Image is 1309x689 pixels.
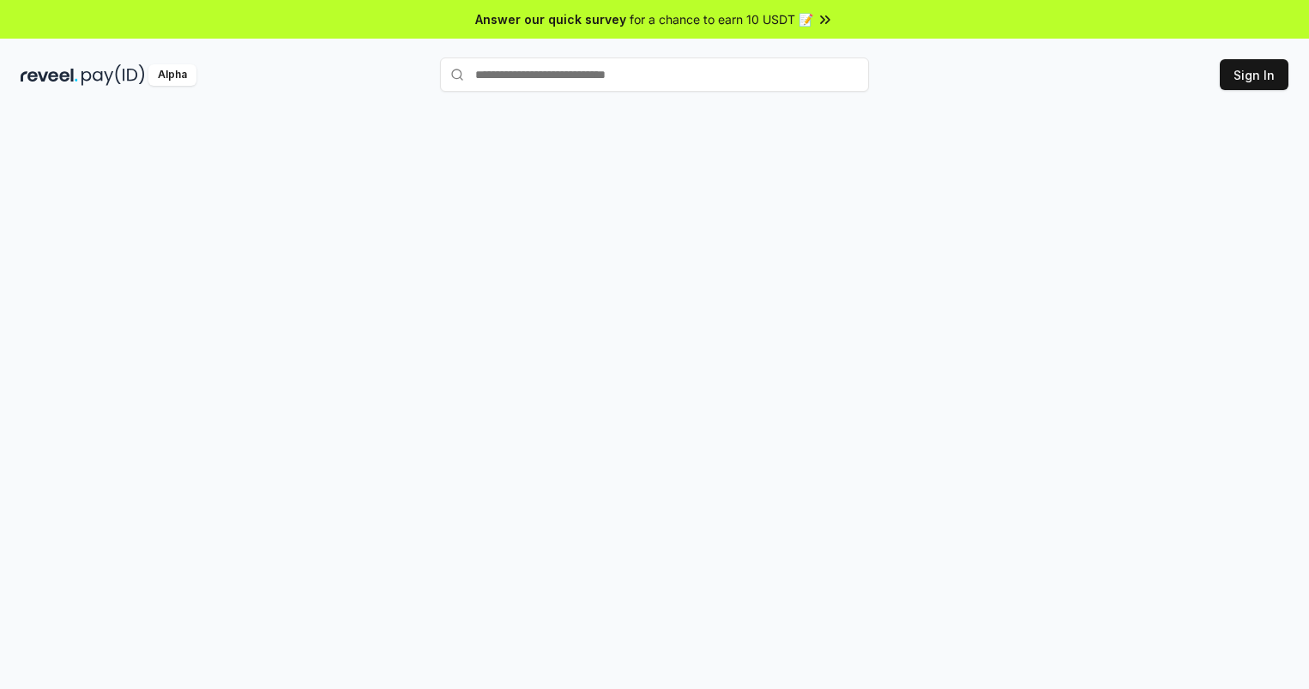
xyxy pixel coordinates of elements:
div: Alpha [148,64,196,86]
img: pay_id [81,64,145,86]
button: Sign In [1220,59,1288,90]
span: for a chance to earn 10 USDT 📝 [630,10,813,28]
span: Answer our quick survey [475,10,626,28]
img: reveel_dark [21,64,78,86]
